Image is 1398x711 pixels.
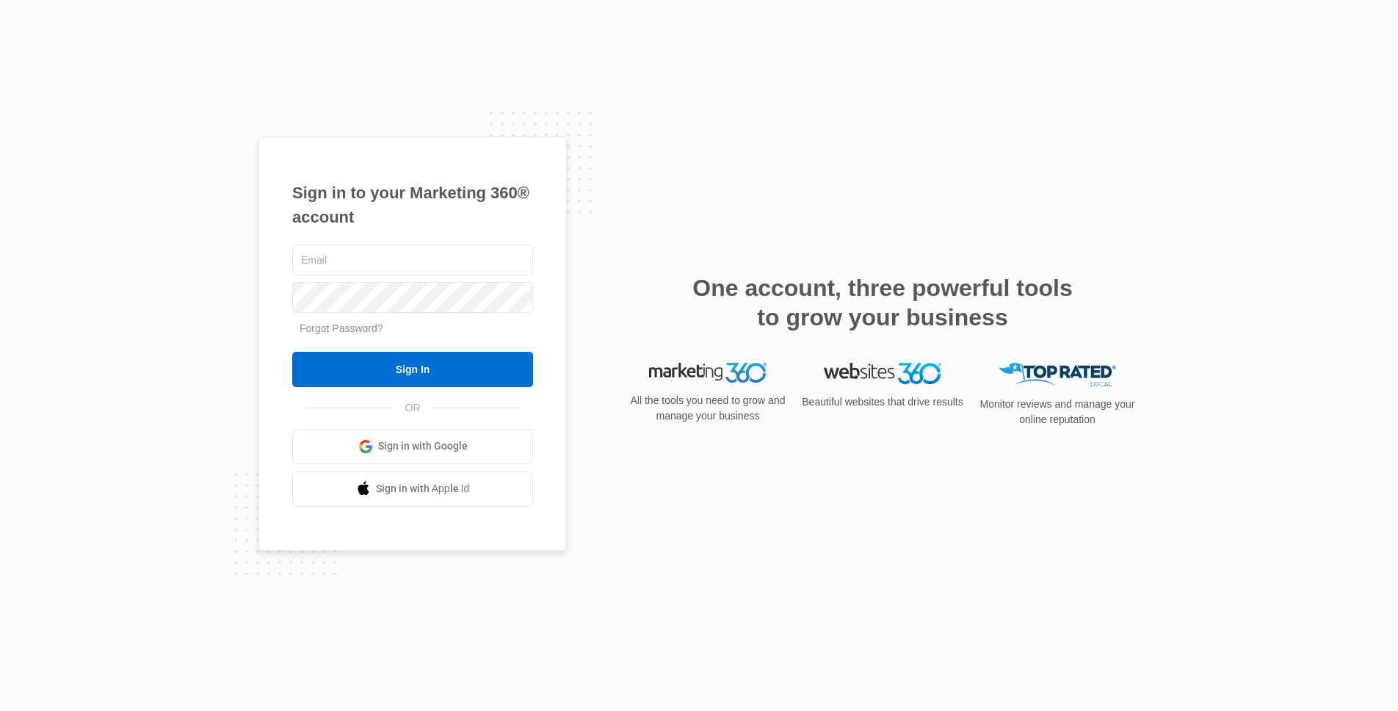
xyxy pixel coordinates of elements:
[975,397,1140,427] p: Monitor reviews and manage your online reputation
[292,352,533,387] input: Sign In
[292,245,533,275] input: Email
[395,400,431,416] span: OR
[376,481,470,497] span: Sign in with Apple Id
[824,363,941,384] img: Websites 360
[292,181,533,229] h1: Sign in to your Marketing 360® account
[300,322,383,334] a: Forgot Password?
[626,393,790,424] p: All the tools you need to grow and manage your business
[800,394,965,410] p: Beautiful websites that drive results
[292,472,533,507] a: Sign in with Apple Id
[999,363,1116,387] img: Top Rated Local
[378,438,468,454] span: Sign in with Google
[292,429,533,464] a: Sign in with Google
[688,273,1077,332] h2: One account, three powerful tools to grow your business
[649,363,767,383] img: Marketing 360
